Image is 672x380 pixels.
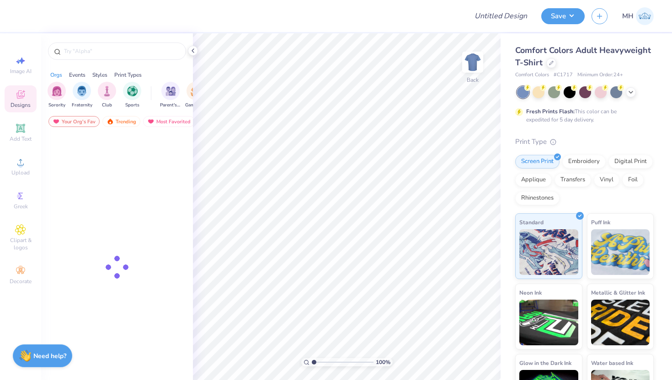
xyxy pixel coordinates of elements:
div: Orgs [50,71,62,79]
div: Screen Print [515,155,560,169]
button: filter button [123,82,141,109]
div: Vinyl [594,173,619,187]
span: Image AI [10,68,32,75]
span: Sports [125,102,139,109]
div: filter for Club [98,82,116,109]
span: Water based Ink [591,358,633,368]
div: Transfers [555,173,591,187]
span: 100 % [376,358,390,366]
span: Decorate [10,278,32,285]
div: Foil [622,173,644,187]
img: Fraternity Image [77,86,87,96]
span: # C1717 [554,71,573,79]
img: trending.gif [107,118,114,125]
img: Parent's Weekend Image [165,86,176,96]
button: filter button [98,82,116,109]
span: Clipart & logos [5,237,37,251]
span: Minimum Order: 24 + [577,71,623,79]
strong: Need help? [33,352,66,360]
div: This color can be expedited for 5 day delivery. [526,107,639,124]
span: Metallic & Glitter Ink [591,288,645,297]
img: most_fav.gif [147,118,155,125]
div: filter for Fraternity [72,82,92,109]
img: most_fav.gif [53,118,60,125]
button: filter button [48,82,66,109]
span: Upload [11,169,30,176]
span: Glow in the Dark Ink [519,358,571,368]
span: Comfort Colors [515,71,549,79]
img: Game Day Image [191,86,201,96]
img: Back [464,53,482,71]
div: Back [467,76,479,84]
span: Club [102,102,112,109]
div: Styles [92,71,107,79]
button: filter button [72,82,92,109]
span: Fraternity [72,102,92,109]
img: Club Image [102,86,112,96]
div: Trending [102,116,140,127]
span: Designs [11,101,31,109]
div: filter for Parent's Weekend [160,82,181,109]
img: Standard [519,229,578,275]
div: Applique [515,173,552,187]
a: MH [622,7,654,25]
div: Most Favorited [143,116,195,127]
span: Add Text [10,135,32,142]
div: Print Types [114,71,142,79]
div: filter for Game Day [185,82,206,109]
span: Puff Ink [591,217,610,227]
img: Sports Image [127,86,138,96]
img: Sorority Image [52,86,62,96]
img: Neon Ink [519,300,578,345]
div: filter for Sports [123,82,141,109]
div: Print Type [515,137,654,147]
span: Greek [14,203,28,210]
span: Standard [519,217,544,227]
img: Metallic & Glitter Ink [591,300,650,345]
button: Save [541,8,585,24]
div: filter for Sorority [48,82,66,109]
img: Puff Ink [591,229,650,275]
span: MH [622,11,634,21]
div: Embroidery [562,155,606,169]
div: Your Org's Fav [48,116,100,127]
span: Game Day [185,102,206,109]
div: Events [69,71,85,79]
span: Neon Ink [519,288,542,297]
input: Untitled Design [467,7,534,25]
button: filter button [185,82,206,109]
button: filter button [160,82,181,109]
div: Digital Print [608,155,653,169]
input: Try "Alpha" [63,47,180,56]
strong: Fresh Prints Flash: [526,108,575,115]
span: Sorority [48,102,65,109]
span: Comfort Colors Adult Heavyweight T-Shirt [515,45,651,68]
img: Mitra Hegde [636,7,654,25]
div: Rhinestones [515,191,560,205]
span: Parent's Weekend [160,102,181,109]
